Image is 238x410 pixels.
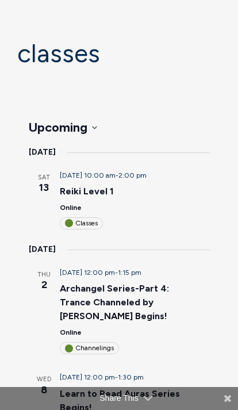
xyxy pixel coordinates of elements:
[29,120,87,135] span: Upcoming
[60,269,141,277] time: -
[60,217,103,229] div: Classes
[29,270,60,280] span: Thu
[29,277,60,293] span: 2
[29,375,60,385] span: Wed
[29,180,60,196] span: 13
[17,40,221,67] h1: Classes
[60,328,82,336] span: Online
[60,171,147,179] time: -
[118,373,144,381] span: 1:30 pm
[29,173,60,183] span: Sat
[29,382,60,398] span: 8
[60,283,169,322] a: Archangel Series-Part 4: Trance Channeled by [PERSON_NAME] Begins!
[29,118,97,137] button: Upcoming
[118,269,141,277] span: 1:15 pm
[29,243,56,256] time: [DATE]
[60,342,119,354] div: Channelings
[60,269,115,277] span: [DATE] 12:00 pm
[118,171,147,179] span: 2:00 pm
[60,373,144,381] time: -
[29,146,56,159] time: [DATE]
[60,186,114,197] a: Reiki Level 1
[60,204,82,212] span: Online
[60,373,115,381] span: [DATE] 12:00 pm
[60,171,116,179] span: [DATE] 10:00 am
